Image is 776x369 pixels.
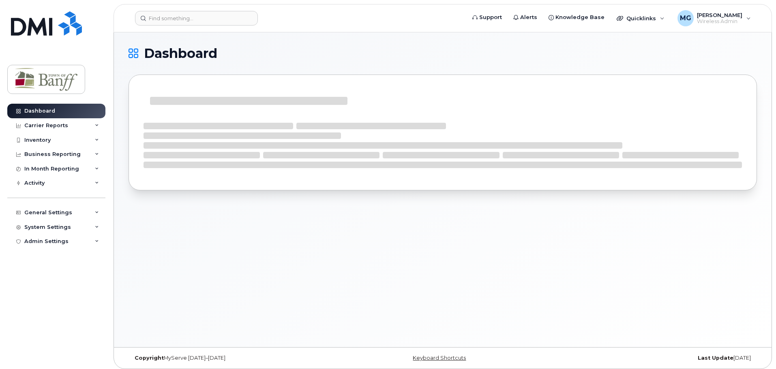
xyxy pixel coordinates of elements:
div: MyServe [DATE]–[DATE] [129,355,338,361]
strong: Copyright [135,355,164,361]
strong: Last Update [698,355,733,361]
a: Keyboard Shortcuts [413,355,466,361]
span: Dashboard [144,47,217,60]
div: [DATE] [547,355,757,361]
